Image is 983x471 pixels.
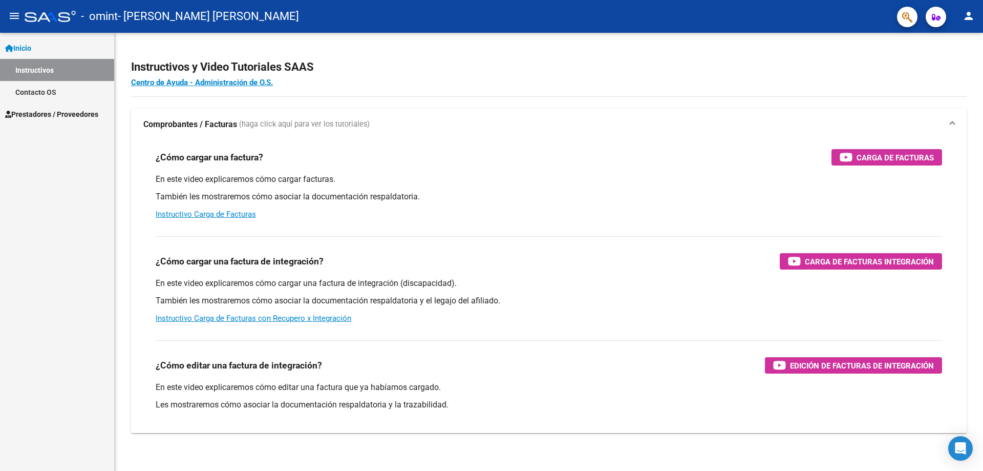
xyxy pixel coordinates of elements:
p: En este video explicaremos cómo cargar una factura de integración (discapacidad). [156,278,942,289]
h3: ¿Cómo cargar una factura de integración? [156,254,324,269]
div: Open Intercom Messenger [948,436,973,461]
button: Edición de Facturas de integración [765,357,942,374]
p: En este video explicaremos cómo editar una factura que ya habíamos cargado. [156,382,942,393]
h2: Instructivos y Video Tutoriales SAAS [131,57,967,77]
h3: ¿Cómo editar una factura de integración? [156,358,322,373]
span: (haga click aquí para ver los tutoriales) [239,119,370,130]
p: En este video explicaremos cómo cargar facturas. [156,174,942,185]
p: También les mostraremos cómo asociar la documentación respaldatoria y el legajo del afiliado. [156,295,942,306]
span: Prestadores / Proveedores [5,109,98,120]
mat-icon: menu [8,10,20,22]
button: Carga de Facturas [831,149,942,166]
h3: ¿Cómo cargar una factura? [156,150,263,165]
p: También les mostraremos cómo asociar la documentación respaldatoria. [156,191,942,202]
button: Carga de Facturas Integración [780,253,942,270]
span: Carga de Facturas Integración [805,255,934,268]
a: Centro de Ayuda - Administración de O.S. [131,78,273,87]
span: Edición de Facturas de integración [790,359,934,372]
span: Carga de Facturas [857,151,934,164]
p: Les mostraremos cómo asociar la documentación respaldatoria y la trazabilidad. [156,399,942,411]
mat-expansion-panel-header: Comprobantes / Facturas (haga click aquí para ver los tutoriales) [131,108,967,141]
mat-icon: person [963,10,975,22]
div: Comprobantes / Facturas (haga click aquí para ver los tutoriales) [131,141,967,433]
span: - omint [81,5,118,28]
a: Instructivo Carga de Facturas [156,210,256,219]
span: - [PERSON_NAME] [PERSON_NAME] [118,5,299,28]
span: Inicio [5,43,31,54]
strong: Comprobantes / Facturas [143,119,237,130]
a: Instructivo Carga de Facturas con Recupero x Integración [156,314,351,323]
